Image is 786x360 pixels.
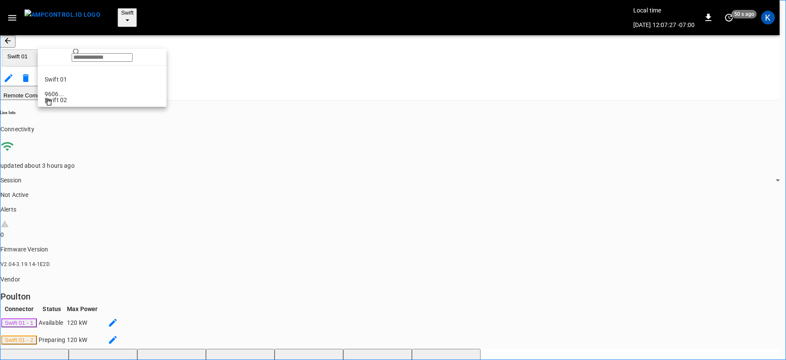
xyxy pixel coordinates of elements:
span: Swift [121,9,133,16]
div: 9606 ... [45,90,160,98]
th: Status [38,304,66,314]
button: set refresh interval [722,11,736,24]
td: Preparing [38,332,66,348]
p: Not Active [0,191,780,199]
p: Firmware Version [0,245,780,254]
span: Swift 01 [7,53,82,60]
p: Alerts [0,205,780,214]
th: Max Power [67,304,98,314]
span: 50 s ago [732,10,757,18]
p: Connectivity [0,125,780,133]
p: Local time [633,6,695,15]
span: V2.04-3.19.14-1E2D [0,261,50,267]
button: Swift 01 - 1 [1,318,37,327]
h6: Poulton [0,290,780,303]
td: 120 kW [67,315,98,331]
p: Swift 01 [45,75,160,84]
p: Swift 02 [45,96,160,104]
td: Available [38,315,66,331]
td: 120 kW [67,332,98,348]
p: [DATE] 12:07:27 -07:00 [633,21,695,29]
button: Swift 01 - 2 [1,336,37,345]
p: Session [0,176,780,185]
p: Vendor [0,275,780,284]
div: profile-icon [761,11,775,24]
th: Connector [1,304,37,314]
span: updated about 3 hours ago [0,162,75,169]
img: ampcontrol.io logo [24,9,100,20]
button: menu [21,7,104,28]
div: 0 [0,230,780,239]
